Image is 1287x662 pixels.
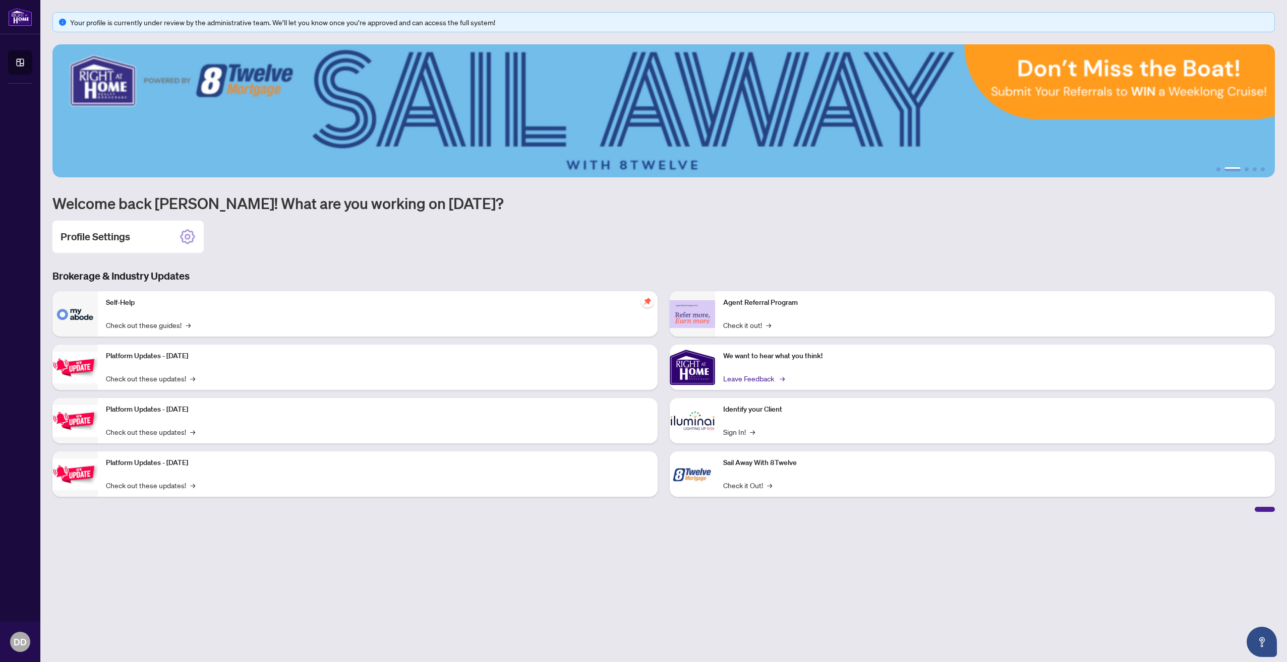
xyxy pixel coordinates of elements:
[723,480,772,491] a: Check it Out!→
[59,19,66,26] span: info-circle
[766,319,771,330] span: →
[61,230,130,244] h2: Profile Settings
[52,458,98,490] img: Platform Updates - June 23, 2025
[641,295,654,307] span: pushpin
[106,297,650,308] p: Self-Help
[723,373,783,384] a: Leave Feedback→
[670,345,715,390] img: We want to hear what you think!
[52,291,98,337] img: Self-Help
[750,426,755,437] span: →
[723,457,1267,469] p: Sail Away With 8Twelve
[767,480,772,491] span: →
[106,404,650,415] p: Platform Updates - [DATE]
[106,426,195,437] a: Check out these updates!→
[14,635,27,649] span: DD
[780,373,785,384] span: →
[1216,167,1220,171] button: 1
[190,480,195,491] span: →
[190,426,195,437] span: →
[723,351,1267,362] p: We want to hear what you think!
[52,269,1275,283] h3: Brokerage & Industry Updates
[1247,627,1277,657] button: Open asap
[190,373,195,384] span: →
[1224,167,1241,171] button: 2
[52,193,1275,213] h1: Welcome back [PERSON_NAME]! What are you working on [DATE]?
[670,451,715,497] img: Sail Away With 8Twelve
[1245,167,1249,171] button: 3
[52,405,98,437] img: Platform Updates - July 8, 2025
[52,44,1275,177] img: Slide 1
[70,17,1268,28] div: Your profile is currently under review by the administrative team. We’ll let you know once you’re...
[106,480,195,491] a: Check out these updates!→
[106,319,191,330] a: Check out these guides!→
[723,319,771,330] a: Check it out!→
[52,352,98,383] img: Platform Updates - July 21, 2025
[1253,167,1257,171] button: 4
[8,8,32,26] img: logo
[723,404,1267,415] p: Identify your Client
[106,373,195,384] a: Check out these updates!→
[670,300,715,328] img: Agent Referral Program
[723,426,755,437] a: Sign In!→
[723,297,1267,308] p: Agent Referral Program
[106,351,650,362] p: Platform Updates - [DATE]
[106,457,650,469] p: Platform Updates - [DATE]
[186,319,191,330] span: →
[1261,167,1265,171] button: 5
[670,398,715,443] img: Identify your Client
